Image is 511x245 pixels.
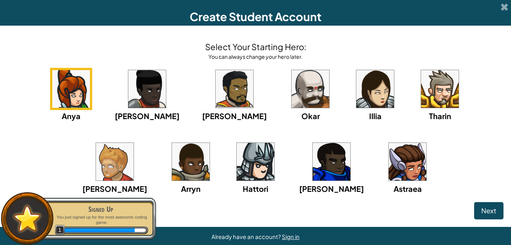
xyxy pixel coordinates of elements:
span: Create Student Account [190,9,321,24]
span: Illia [369,111,382,121]
span: Hattori [243,184,268,193]
img: portrait.png [237,143,274,181]
img: portrait.png [356,70,394,108]
img: portrait.png [292,70,329,108]
span: [PERSON_NAME] [299,184,364,193]
span: [PERSON_NAME] [115,111,179,121]
span: [PERSON_NAME] [202,111,267,121]
img: portrait.png [128,70,166,108]
span: [PERSON_NAME] [82,184,147,193]
span: Okar [301,111,320,121]
div: Signed Up [53,204,148,214]
span: 1 [55,225,65,235]
span: Anya [62,111,81,121]
p: You just signed up for the most awesome coding game. [53,214,148,225]
img: portrait.png [421,70,459,108]
img: portrait.png [52,70,90,108]
a: Sign in [282,233,300,240]
img: portrait.png [96,143,134,181]
img: default.png [10,202,44,235]
img: portrait.png [172,143,210,181]
span: Tharin [429,111,451,121]
button: Next [474,202,503,219]
img: portrait.png [313,143,350,181]
span: Astraea [394,184,422,193]
span: Arryn [181,184,201,193]
div: You can always change your hero later. [205,53,306,60]
img: portrait.png [216,70,253,108]
h4: Select Your Starting Hero: [205,41,306,53]
img: portrait.png [389,143,426,181]
span: Next [481,206,496,215]
span: Already have an account? [211,233,282,240]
